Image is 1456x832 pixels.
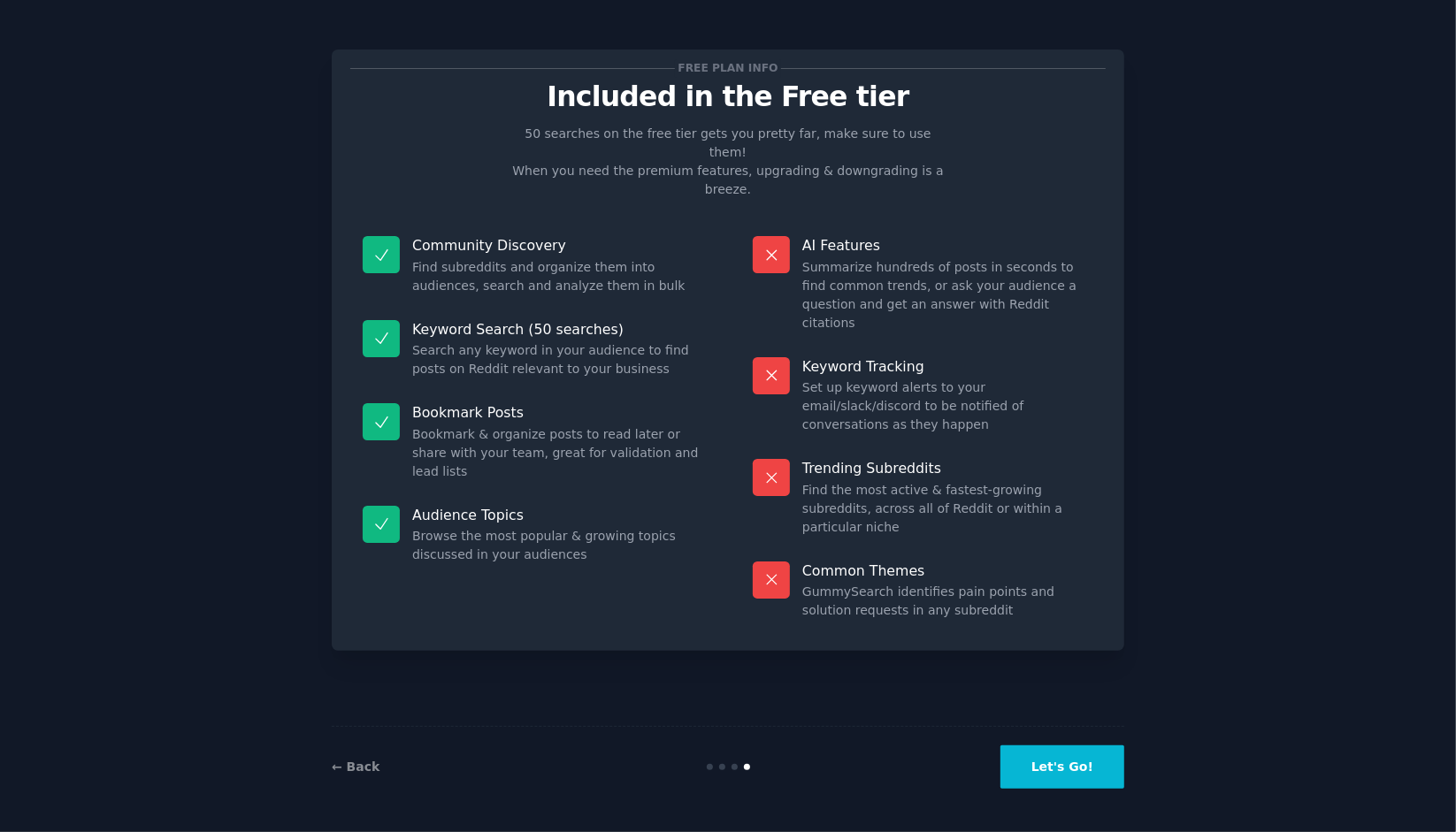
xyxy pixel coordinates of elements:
[412,258,703,295] dd: Find subreddits and organize them into audiences, search and analyze them in bulk
[675,59,781,78] span: Free plan info
[802,378,1093,434] dd: Set up keyword alerts to your email/slack/discord to be notified of conversations as they happen
[802,357,1093,376] p: Keyword Tracking
[1000,745,1124,789] button: Let's Go!
[412,341,703,378] dd: Search any keyword in your audience to find posts on Reddit relevant to your business
[412,425,703,481] dd: Bookmark & organize posts to read later or share with your team, great for validation and lead lists
[802,481,1093,537] dd: Find the most active & fastest-growing subreddits, across all of Reddit or within a particular niche
[802,561,1093,580] p: Common Themes
[412,403,703,422] p: Bookmark Posts
[412,236,703,255] p: Community Discovery
[412,527,703,564] dd: Browse the most popular & growing topics discussed in your audiences
[505,125,951,199] p: 50 searches on the free tier gets you pretty far, make sure to use them! When you need the premiu...
[802,583,1093,620] dd: GummySearch identifies pain points and solution requests in any subreddit
[412,506,703,524] p: Audience Topics
[802,459,1093,477] p: Trending Subreddits
[350,81,1106,112] p: Included in the Free tier
[802,258,1093,332] dd: Summarize hundreds of posts in seconds to find common trends, or ask your audience a question and...
[412,320,703,339] p: Keyword Search (50 searches)
[332,759,379,774] a: ← Back
[802,236,1093,255] p: AI Features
